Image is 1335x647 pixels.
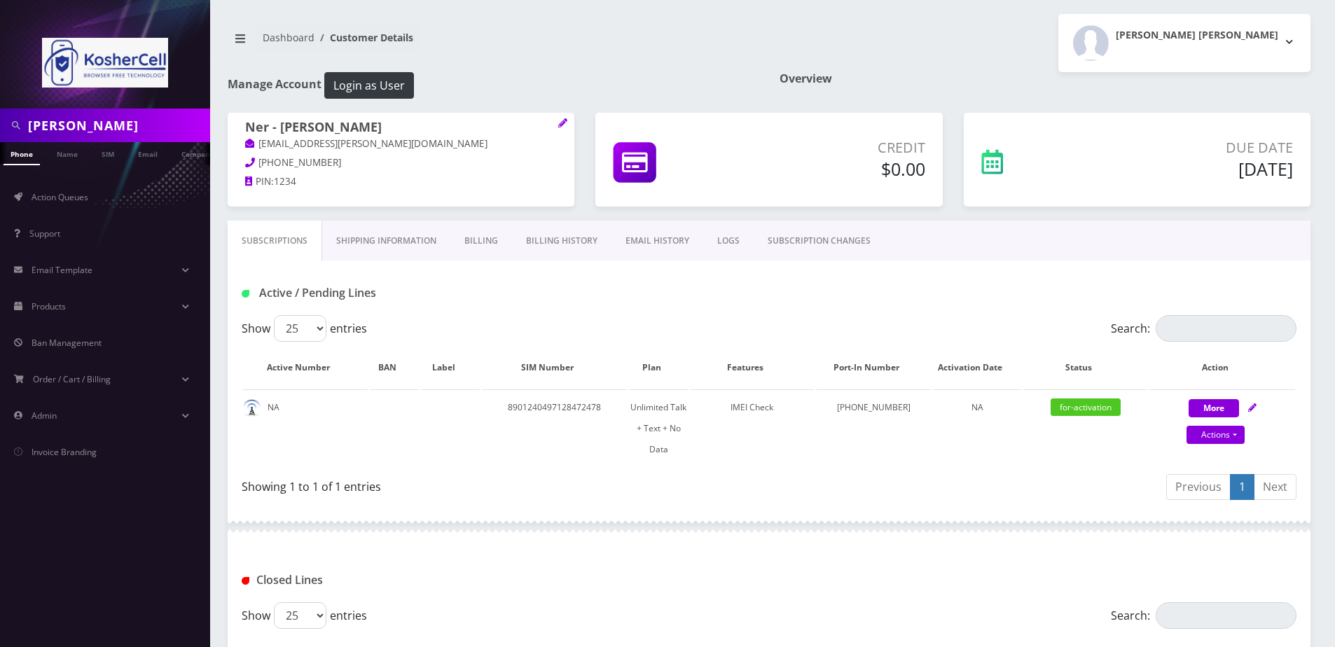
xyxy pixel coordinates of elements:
span: for-activation [1051,398,1121,416]
span: Products [32,300,66,312]
nav: breadcrumb [228,23,759,63]
h1: Ner - [PERSON_NAME] [245,120,557,137]
th: Active Number: activate to sort column ascending [243,347,368,388]
td: [PHONE_NUMBER] [816,389,932,467]
li: Customer Details [314,30,413,45]
a: Next [1254,474,1296,500]
a: Login as User [321,76,414,92]
a: Subscriptions [228,221,322,261]
span: 1234 [274,175,296,188]
label: Search: [1111,315,1296,342]
label: Search: [1111,602,1296,629]
a: Previous [1166,474,1231,500]
select: Showentries [274,602,326,629]
td: 8901240497128472478 [481,389,628,467]
button: More [1189,399,1239,417]
th: Label: activate to sort column ascending [421,347,479,388]
div: Showing 1 to 1 of 1 entries [242,473,759,495]
a: LOGS [703,221,754,261]
input: Search: [1156,602,1296,629]
label: Show entries [242,315,367,342]
a: Phone [4,142,40,165]
button: Login as User [324,72,414,99]
a: Company [174,142,221,164]
img: Active / Pending Lines [242,290,249,298]
a: [EMAIL_ADDRESS][PERSON_NAME][DOMAIN_NAME] [245,137,487,151]
span: Email Template [32,264,92,276]
span: Action Queues [32,191,88,203]
th: Status: activate to sort column ascending [1023,347,1148,388]
a: 1 [1230,474,1254,500]
input: Search: [1156,315,1296,342]
a: SIM [95,142,121,164]
label: Show entries [242,602,367,629]
th: SIM Number: activate to sort column ascending [481,347,628,388]
td: NA [243,389,368,467]
a: Dashboard [263,31,314,44]
h1: Active / Pending Lines [242,286,579,300]
p: Credit [752,137,925,158]
span: Ban Management [32,337,102,349]
h1: Manage Account [228,72,759,99]
span: Support [29,228,60,239]
img: Closed Lines [242,577,249,585]
select: Showentries [274,315,326,342]
button: [PERSON_NAME] [PERSON_NAME] [1058,14,1310,72]
input: Search in Company [28,112,207,139]
span: NA [971,401,983,413]
span: [PHONE_NUMBER] [258,156,341,169]
th: Port-In Number: activate to sort column ascending [816,347,932,388]
span: Admin [32,410,57,422]
a: Billing History [512,221,611,261]
a: Email [131,142,165,164]
div: IMEI Check [690,397,815,418]
span: Invoice Branding [32,446,97,458]
a: EMAIL HISTORY [611,221,703,261]
th: Action: activate to sort column ascending [1149,347,1295,388]
a: PIN: [245,175,274,189]
th: Features: activate to sort column ascending [690,347,815,388]
h1: Closed Lines [242,573,579,587]
th: Activation Date: activate to sort column ascending [933,347,1022,388]
h5: [DATE] [1092,158,1293,179]
h2: [PERSON_NAME] [PERSON_NAME] [1116,29,1278,41]
td: Unlimited Talk + Text + No Data [629,389,689,467]
p: Due Date [1092,137,1293,158]
a: Shipping Information [322,221,450,261]
a: Billing [450,221,512,261]
img: KosherCell [42,38,168,88]
a: Actions [1187,426,1245,444]
a: SUBSCRIPTION CHANGES [754,221,885,261]
h1: Overview [780,72,1310,85]
span: Order / Cart / Billing [33,373,111,385]
th: BAN: activate to sort column ascending [369,347,420,388]
h5: $0.00 [752,158,925,179]
a: Name [50,142,85,164]
img: default.png [243,399,261,417]
th: Plan: activate to sort column ascending [629,347,689,388]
